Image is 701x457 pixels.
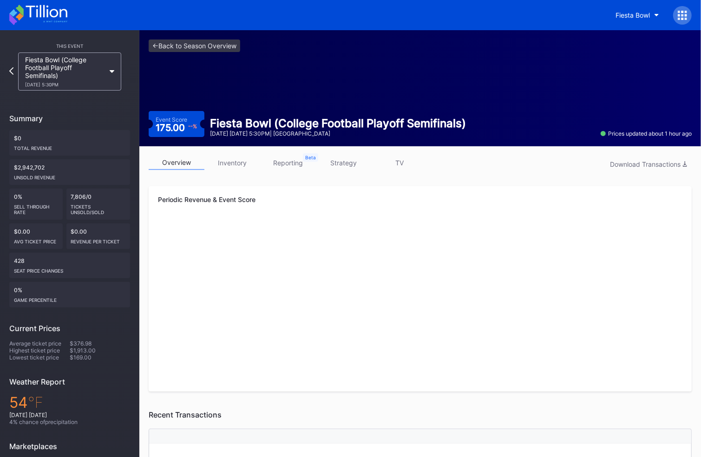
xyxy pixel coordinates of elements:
div: [DATE] [DATE] 5:30PM | [GEOGRAPHIC_DATA] [210,130,466,137]
div: Periodic Revenue & Event Score [158,196,682,203]
div: 0% [9,282,130,307]
div: 4 % chance of precipitation [9,418,130,425]
div: Highest ticket price [9,347,70,354]
div: [DATE] [DATE] [9,411,130,418]
div: $0.00 [9,223,63,249]
div: Weather Report [9,377,130,386]
div: Revenue per ticket [71,235,126,244]
div: $0.00 [66,223,131,249]
a: <-Back to Season Overview [149,39,240,52]
a: TV [372,156,427,170]
div: Marketplaces [9,442,130,451]
div: Current Prices [9,324,130,333]
a: inventory [204,156,260,170]
div: Tickets Unsold/Sold [71,200,126,215]
div: Download Transactions [610,160,687,168]
div: $1,913.00 [70,347,130,354]
div: $2,942,702 [9,159,130,185]
div: Sell Through Rate [14,200,58,215]
a: reporting [260,156,316,170]
div: 54 [9,393,130,411]
div: $376.98 [70,340,130,347]
div: Summary [9,114,130,123]
svg: Chart title [158,313,682,382]
div: Average ticket price [9,340,70,347]
div: 7,806/0 [66,189,131,220]
div: Avg ticket price [14,235,58,244]
div: 0% [9,189,63,220]
div: Recent Transactions [149,410,692,419]
div: Unsold Revenue [14,171,125,180]
div: Prices updated about 1 hour ago [601,130,692,137]
div: 428 [9,253,130,278]
a: strategy [316,156,372,170]
div: 175.00 [156,123,197,132]
div: seat price changes [14,264,125,274]
div: -- % [189,124,197,129]
button: Fiesta Bowl [609,7,666,24]
div: Game percentile [14,294,125,303]
div: $169.00 [70,354,130,361]
div: Fiesta Bowl [616,11,650,19]
svg: Chart title [158,220,682,313]
div: [DATE] 5:30PM [25,82,105,87]
div: Fiesta Bowl (College Football Playoff Semifinals) [25,56,105,87]
div: This Event [9,43,130,49]
div: Lowest ticket price [9,354,70,361]
div: Total Revenue [14,142,125,151]
button: Download Transactions [605,158,692,170]
div: Event Score [156,116,188,123]
span: ℉ [28,393,43,411]
a: overview [149,156,204,170]
div: Fiesta Bowl (College Football Playoff Semifinals) [210,117,466,130]
div: $0 [9,130,130,156]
